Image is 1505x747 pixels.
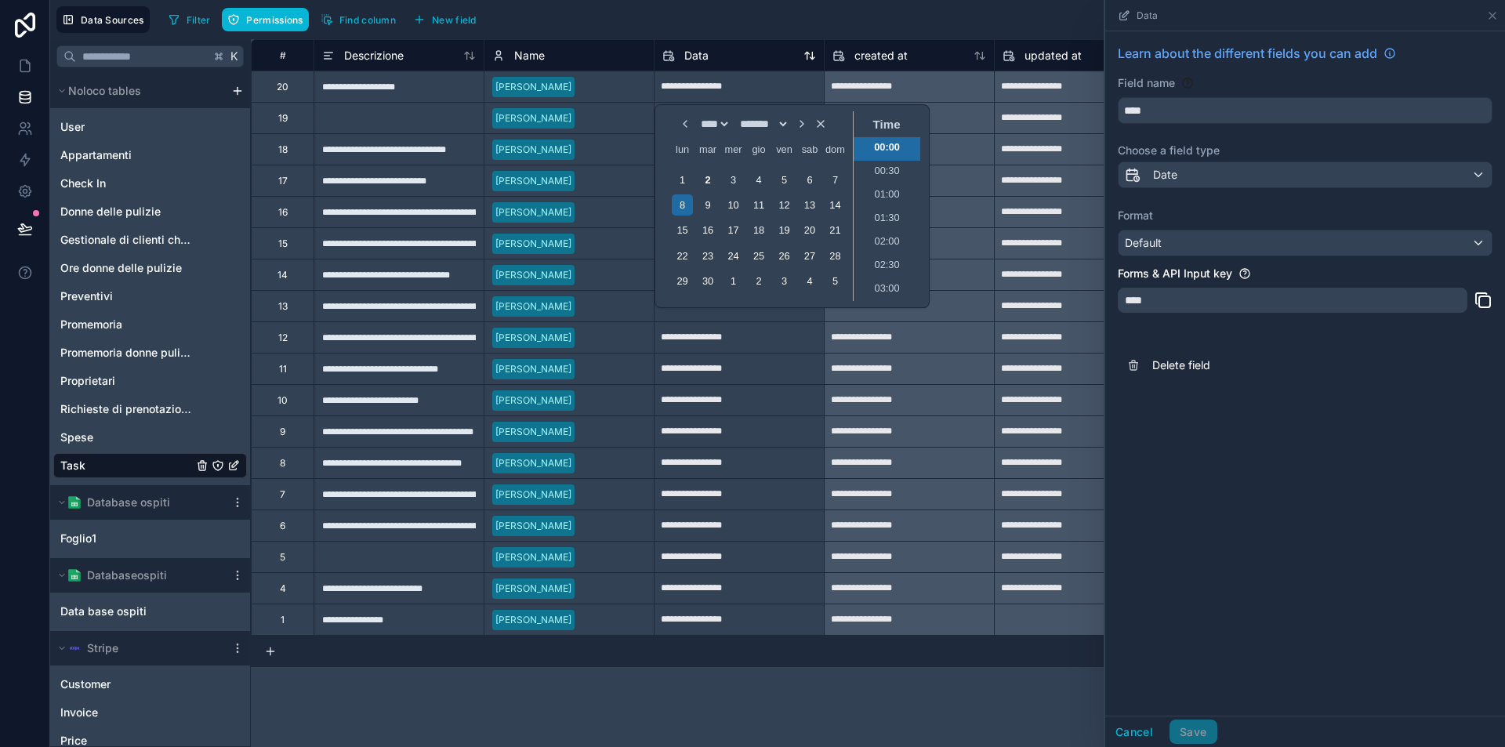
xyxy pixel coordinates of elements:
[854,208,920,231] li: 01:30
[799,270,820,292] div: Choose sabato 4 ottobre 2025
[799,194,820,216] div: Choose sabato 13 settembre 2025
[495,519,571,533] div: [PERSON_NAME]
[748,194,769,216] div: Choose giovedì 11 settembre 2025
[495,80,571,94] div: [PERSON_NAME]
[495,456,571,470] div: [PERSON_NAME]
[1152,357,1378,373] span: Delete field
[698,139,719,160] div: martedì
[278,332,288,344] div: 12
[495,237,571,251] div: [PERSON_NAME]
[495,425,571,439] div: [PERSON_NAME]
[187,14,211,26] span: Filter
[277,394,288,407] div: 10
[263,49,302,61] div: #
[495,205,571,219] div: [PERSON_NAME]
[280,488,285,501] div: 7
[723,169,744,190] div: Choose mercoledì 3 settembre 2025
[280,457,285,470] div: 8
[278,143,288,156] div: 18
[748,139,769,160] div: giovedì
[698,270,719,292] div: Choose martedì 30 settembre 2025
[774,245,795,267] div: Choose venerdì 26 settembre 2025
[799,169,820,190] div: Choose sabato 6 settembre 2025
[672,219,693,241] div: Choose lunedì 15 settembre 2025
[495,299,571,314] div: [PERSON_NAME]
[854,231,920,255] li: 02:00
[495,582,571,596] div: [PERSON_NAME]
[495,488,571,502] div: [PERSON_NAME]
[825,270,846,292] div: Choose domenica 5 ottobre 2025
[495,362,571,376] div: [PERSON_NAME]
[432,14,477,26] span: New field
[748,169,769,190] div: Choose giovedì 4 settembre 2025
[723,139,744,160] div: mercoledì
[854,184,920,208] li: 01:00
[799,219,820,241] div: Choose sabato 20 settembre 2025
[774,139,795,160] div: venerdì
[277,269,288,281] div: 14
[339,14,396,26] span: Find column
[723,245,744,267] div: Choose mercoledì 24 settembre 2025
[825,139,846,160] div: domenica
[748,219,769,241] div: Choose giovedì 18 settembre 2025
[774,270,795,292] div: Choose venerdì 3 ottobre 2025
[280,520,285,532] div: 6
[854,161,920,184] li: 00:30
[1118,348,1492,383] button: Delete field
[278,175,288,187] div: 17
[774,169,795,190] div: Choose venerdì 5 settembre 2025
[672,245,693,267] div: Choose lunedì 22 settembre 2025
[1118,143,1492,158] label: Choose a field type
[799,245,820,267] div: Choose sabato 27 settembre 2025
[222,8,314,31] a: Permissions
[748,245,769,267] div: Choose giovedì 25 settembre 2025
[1105,720,1163,745] button: Cancel
[1118,266,1232,281] label: Forms & API Input key
[344,48,404,63] span: Descrizione
[277,81,288,93] div: 20
[825,219,846,241] div: Choose domenica 21 settembre 2025
[1125,236,1162,249] span: Default
[723,194,744,216] div: Choose mercoledì 10 settembre 2025
[1118,208,1492,223] label: Format
[774,219,795,241] div: Choose venerdì 19 settembre 2025
[672,169,693,190] div: Choose lunedì 1 settembre 2025
[1118,161,1492,188] button: Date
[669,167,847,294] div: Month settembre, 2025
[246,14,303,26] span: Permissions
[774,194,795,216] div: Choose venerdì 12 settembre 2025
[279,363,287,375] div: 11
[672,139,693,160] div: lunedì
[495,550,571,564] div: [PERSON_NAME]
[495,111,571,125] div: [PERSON_NAME]
[278,300,288,313] div: 13
[825,169,846,190] div: Choose domenica 7 settembre 2025
[495,393,571,408] div: [PERSON_NAME]
[854,278,920,302] li: 03:00
[854,137,920,161] li: 00:00
[1118,44,1396,63] a: Learn about the different fields you can add
[672,194,693,216] div: Choose lunedì 8 settembre 2025
[315,8,401,31] button: Find column
[698,194,719,216] div: Choose martedì 9 settembre 2025
[495,613,571,627] div: [PERSON_NAME]
[162,8,216,31] button: Filter
[514,48,545,63] span: Name
[1024,48,1082,63] span: updated at
[495,268,571,282] div: [PERSON_NAME]
[495,143,571,157] div: [PERSON_NAME]
[698,245,719,267] div: Choose martedì 23 settembre 2025
[665,111,919,301] div: Choose Date and Time
[672,270,693,292] div: Choose lunedì 29 settembre 2025
[723,270,744,292] div: Choose mercoledì 1 ottobre 2025
[280,551,285,564] div: 5
[723,219,744,241] div: Choose mercoledì 17 settembre 2025
[229,51,240,62] span: K
[825,194,846,216] div: Choose domenica 14 settembre 2025
[281,614,285,626] div: 1
[495,174,571,188] div: [PERSON_NAME]
[278,238,288,250] div: 15
[854,255,920,278] li: 02:30
[698,169,719,190] div: Choose martedì 2 settembre 2025
[1118,75,1175,91] label: Field name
